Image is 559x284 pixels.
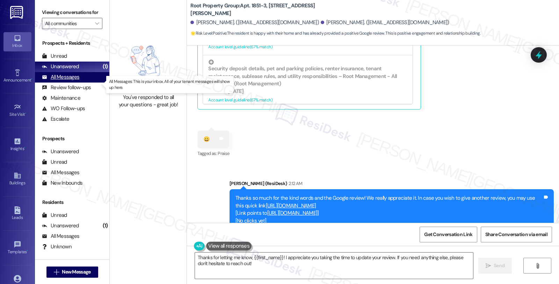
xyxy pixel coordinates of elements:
[42,233,79,240] div: All Messages
[42,52,67,60] div: Unread
[486,263,491,269] i: 
[208,43,407,51] div: Account level guideline ( 67 % match)
[42,179,82,187] div: New Inbounds
[267,210,318,216] a: [URL][DOMAIN_NAME]
[42,212,67,219] div: Unread
[3,204,31,223] a: Leads
[321,19,449,26] div: [PERSON_NAME]. ([EMAIL_ADDRESS][DOMAIN_NAME])
[478,258,512,274] button: Send
[42,243,72,250] div: Unknown
[42,115,69,123] div: Escalate
[117,94,179,109] div: You've responded to all your questions - great job!
[35,199,109,206] div: Residents
[203,136,210,143] div: 😀
[208,97,407,104] div: Account level guideline ( 67 % match)
[287,180,302,187] div: 2:12 AM
[101,61,110,72] div: (1)
[45,18,91,29] input: All communities
[117,33,179,90] img: empty-state
[27,248,28,253] span: •
[31,77,32,81] span: •
[42,148,79,155] div: Unanswered
[190,2,330,17] b: Root Property Group: Apt. 1851-3, [STREET_ADDRESS][PERSON_NAME]
[42,73,79,81] div: All Messages
[424,231,472,238] span: Get Conversation Link
[3,135,31,154] a: Insights •
[24,145,25,150] span: •
[3,101,31,120] a: Site Visit •
[190,30,226,36] strong: 🌟 Risk Level: Positive
[46,267,98,278] button: New Message
[95,21,99,26] i: 
[485,231,547,238] span: Share Conversation via email
[25,111,26,116] span: •
[54,269,59,275] i: 
[218,150,229,156] span: Praise
[42,63,79,70] div: Unanswered
[3,170,31,189] a: Buildings
[208,59,407,87] div: Security deposit details, pet and parking policies, renter insurance, tenant maintenance, subleas...
[3,239,31,257] a: Templates •
[42,7,102,18] label: Viewing conversations for
[42,84,91,91] div: Review follow-ups
[420,227,477,242] button: Get Conversation Link
[42,158,67,166] div: Unread
[235,194,543,225] div: Thanks so much for the kind words and the Google review! We really appreciate it. In case you wis...
[190,30,480,37] span: : The resident is happy with their home and has already provided a positive Google review. This i...
[42,222,79,229] div: Unanswered
[109,79,231,91] p: All Messages: This is your inbox. All of your tenant messages will show up here.
[266,202,316,209] a: [URL][DOMAIN_NAME]
[35,40,109,47] div: Prospects + Residents
[195,253,473,279] textarea: Thanks for letting me know, {{first_name}}! I appreciate you taking the time to update your revie...
[42,169,79,176] div: All Messages
[535,263,540,269] i: 
[62,268,90,276] span: New Message
[42,94,80,102] div: Maintenance
[481,227,552,242] button: Share Conversation via email
[190,19,319,26] div: [PERSON_NAME]. ([EMAIL_ADDRESS][DOMAIN_NAME])
[101,220,110,231] div: (1)
[10,6,24,19] img: ResiDesk Logo
[494,262,504,269] span: Send
[42,105,85,112] div: WO Follow-ups
[208,88,407,95] div: Created [DATE]
[230,180,554,190] div: [PERSON_NAME] (ResiDesk)
[35,135,109,142] div: Prospects
[197,148,229,158] div: Tagged as:
[3,32,31,51] a: Inbox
